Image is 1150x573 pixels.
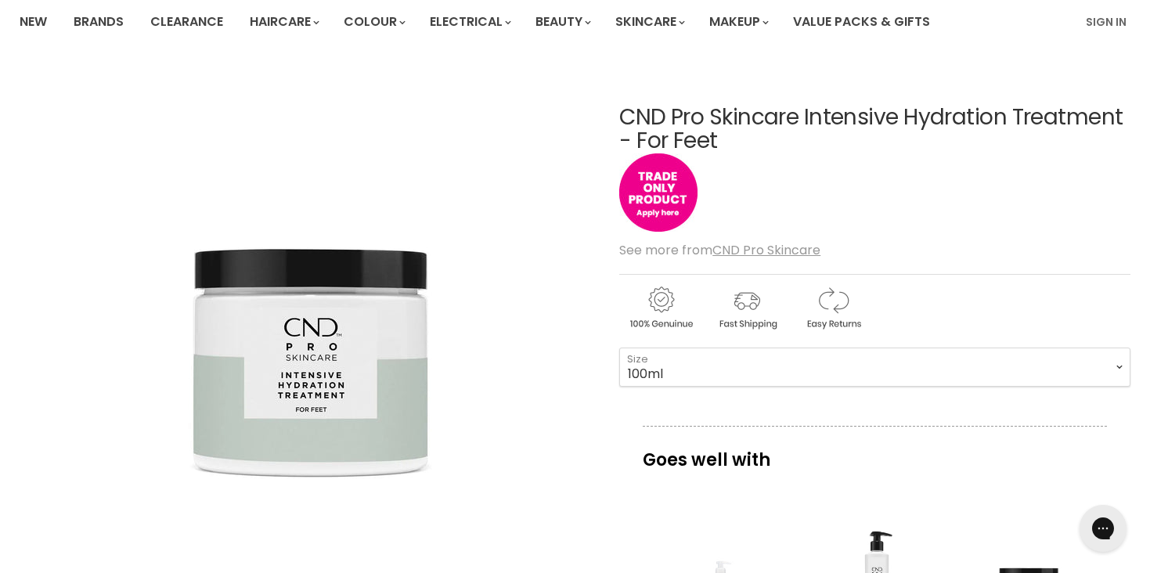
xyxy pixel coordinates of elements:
a: Electrical [418,5,521,38]
a: Value Packs & Gifts [781,5,942,38]
h1: CND Pro Skincare Intensive Hydration Treatment - For Feet [619,106,1130,154]
img: returns.gif [791,284,874,332]
iframe: Gorgias live chat messenger [1072,499,1134,557]
a: New [8,5,59,38]
span: See more from [619,241,820,259]
a: Haircare [238,5,329,38]
a: Sign In [1076,5,1136,38]
a: Makeup [698,5,778,38]
img: tradeonly_small.jpg [619,153,698,232]
a: Clearance [139,5,235,38]
img: shipping.gif [705,284,788,332]
a: Skincare [604,5,694,38]
a: CND Pro Skincare [712,241,820,259]
a: Brands [62,5,135,38]
img: genuine.gif [619,284,702,332]
p: Goes well with [643,426,1107,477]
a: Colour [332,5,415,38]
a: Beauty [524,5,600,38]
